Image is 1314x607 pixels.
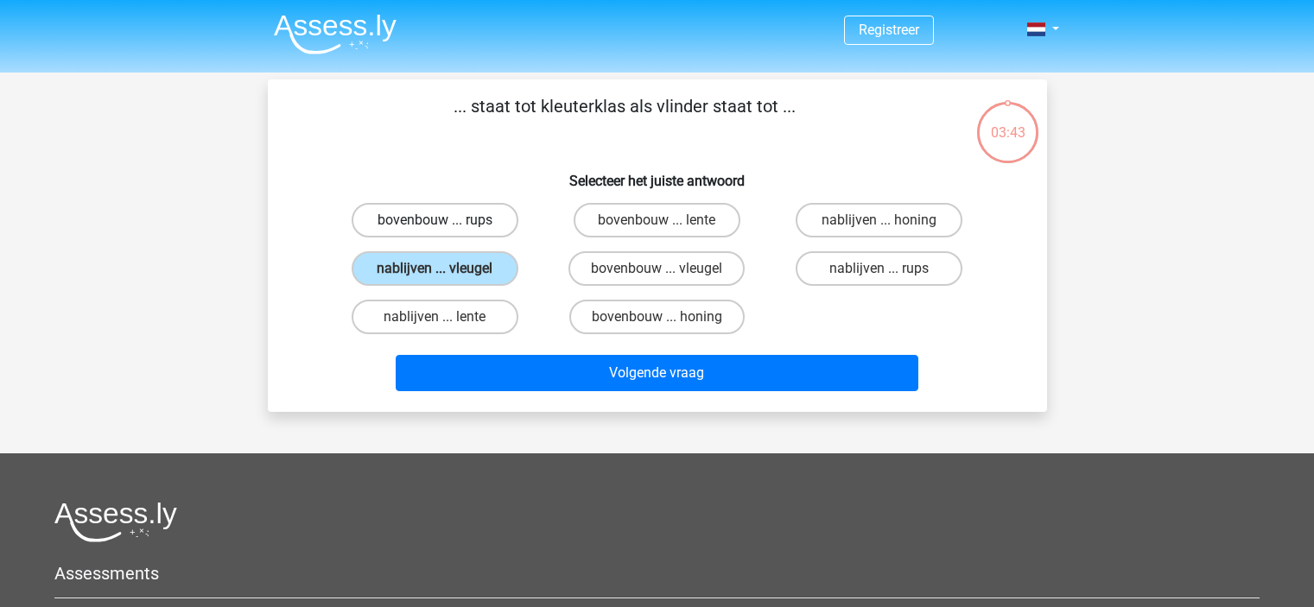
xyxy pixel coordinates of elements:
label: bovenbouw ... vleugel [568,251,745,286]
div: 03:43 [975,100,1040,143]
h6: Selecteer het juiste antwoord [295,159,1019,189]
label: nablijven ... lente [352,300,518,334]
a: Registreer [859,22,919,38]
p: ... staat tot kleuterklas als vlinder staat tot ... [295,93,955,145]
label: bovenbouw ... lente [574,203,740,237]
button: Volgende vraag [396,355,918,391]
h5: Assessments [54,563,1260,584]
img: Assessly logo [54,502,177,542]
label: bovenbouw ... rups [352,203,518,237]
label: nablijven ... vleugel [352,251,518,286]
label: nablijven ... honing [796,203,962,237]
img: Assessly [274,14,397,54]
label: nablijven ... rups [796,251,962,286]
label: bovenbouw ... honing [569,300,745,334]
